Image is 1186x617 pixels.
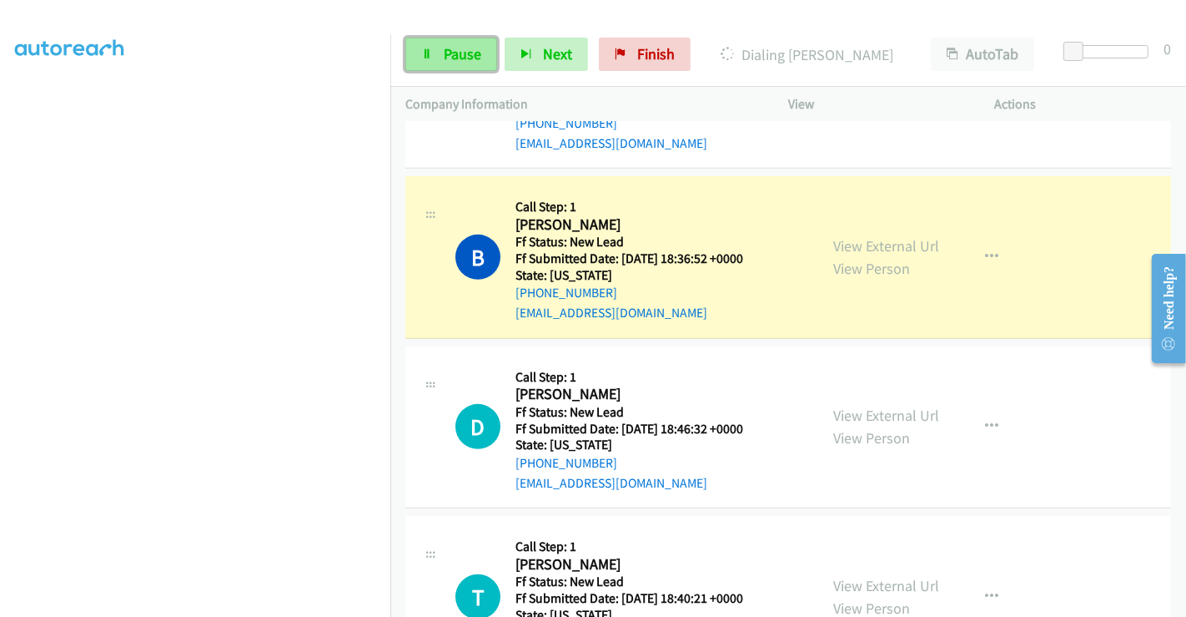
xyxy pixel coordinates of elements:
a: View Person [833,428,910,448]
a: [PHONE_NUMBER] [515,455,617,471]
a: View External Url [833,576,939,595]
p: Dialing [PERSON_NAME] [713,43,901,66]
h5: Ff Status: New Lead [515,574,743,590]
a: Finish [599,38,691,71]
h2: [PERSON_NAME] [515,385,743,404]
h5: State: [US_STATE] [515,437,743,453]
div: The call is yet to be attempted [455,404,500,449]
h5: Ff Status: New Lead [515,404,743,421]
h5: State: [US_STATE] [515,267,764,284]
h1: B [455,235,500,280]
h5: Call Step: 1 [515,199,764,215]
span: Pause [444,44,481,63]
a: [EMAIL_ADDRESS][DOMAIN_NAME] [515,135,707,151]
a: View External Url [833,406,939,425]
h5: Ff Submitted Date: [DATE] 18:46:32 +0000 [515,421,743,437]
p: Actions [995,94,1172,114]
button: AutoTab [931,38,1034,71]
span: Finish [637,44,675,63]
h5: Ff Submitted Date: [DATE] 18:36:52 +0000 [515,250,764,267]
h2: [PERSON_NAME] [515,555,743,574]
a: [EMAIL_ADDRESS][DOMAIN_NAME] [515,475,707,491]
p: View [788,94,965,114]
h5: Call Step: 1 [515,539,743,555]
h5: Call Step: 1 [515,369,743,386]
h5: Ff Status: New Lead [515,234,764,250]
h1: D [455,404,500,449]
a: [PHONE_NUMBER] [515,115,617,131]
button: Next [505,38,588,71]
span: Next [543,44,572,63]
h2: [PERSON_NAME] [515,215,764,235]
div: 0 [1163,38,1171,60]
a: [PHONE_NUMBER] [515,285,617,301]
iframe: Resource Center [1138,242,1186,375]
div: Delay between calls (in seconds) [1072,45,1148,58]
h5: Ff Submitted Date: [DATE] 18:40:21 +0000 [515,590,743,607]
a: [EMAIL_ADDRESS][DOMAIN_NAME] [515,305,707,321]
a: View Person [833,259,910,278]
a: View External Url [833,236,939,255]
p: Company Information [405,94,758,114]
a: Pause [405,38,497,71]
